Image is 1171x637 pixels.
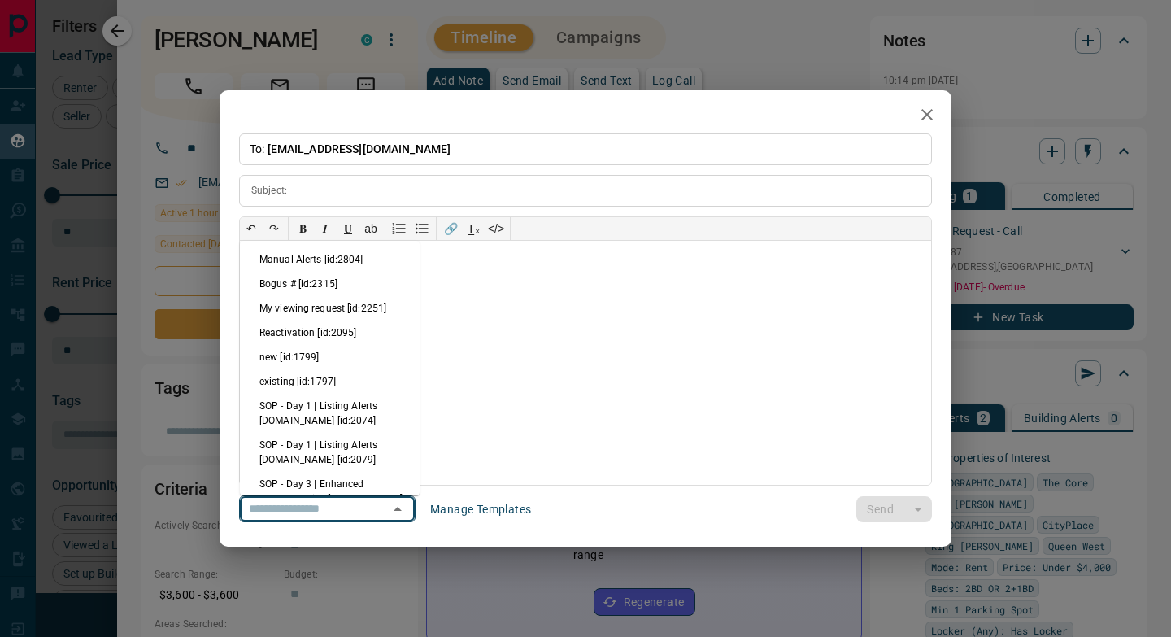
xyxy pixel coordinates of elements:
button: 🔗 [439,217,462,240]
button: Close [386,498,409,521]
button: ↷ [263,217,285,240]
li: SOP - Day 1 | Listing Alerts | [DOMAIN_NAME] [id:2074] [240,394,420,433]
li: My viewing request [id:2251] [240,296,420,321]
s: ab [364,222,377,235]
button: 𝑰 [314,217,337,240]
div: split button [856,496,932,522]
li: new [id:1799] [240,345,420,369]
button: T̲ₓ [462,217,485,240]
p: To: [239,133,932,165]
li: Bogus # [id:2315] [240,272,420,296]
li: Reactivation [id:2095] [240,321,420,345]
li: SOP - Day 1 | Listing Alerts | [DOMAIN_NAME] [id:2079] [240,433,420,472]
button: 𝐔 [337,217,359,240]
button: ab [359,217,382,240]
p: Subject: [251,183,287,198]
button: </> [485,217,507,240]
li: Manual Alerts [id:2804] [240,247,420,272]
button: 𝐁 [291,217,314,240]
button: Bullet list [411,217,433,240]
li: existing [id:1797] [240,369,420,394]
li: SOP - Day 3 | Enhanced Demographic | [DOMAIN_NAME] [id:2075] [240,472,420,526]
span: 𝐔 [344,222,352,235]
button: Manage Templates [420,496,541,522]
button: ↶ [240,217,263,240]
button: Numbered list [388,217,411,240]
span: [EMAIL_ADDRESS][DOMAIN_NAME] [268,142,451,155]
